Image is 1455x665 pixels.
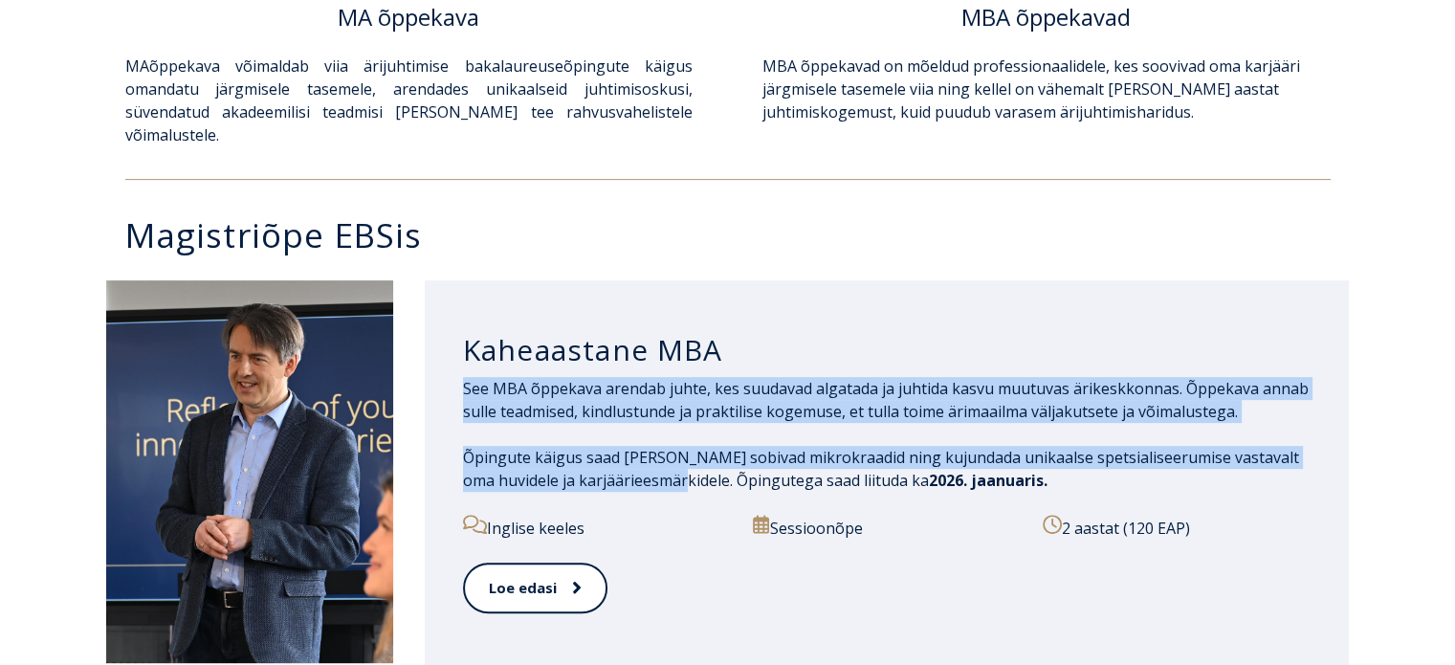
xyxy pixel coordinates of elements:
p: See MBA õppekava arendab juhte, kes suudavad algatada ja juhtida kasvu muutuvas ärikeskkonnas. Õp... [463,377,1312,423]
h3: Kaheaastane MBA [463,332,1312,368]
span: 2026. jaanuaris. [929,470,1047,491]
a: MBA [762,55,797,77]
h6: MA õppekava [125,3,693,32]
p: Inglise keeles [463,515,731,540]
p: Sessioonõpe [753,515,1021,540]
h3: Magistriõpe EBSis [125,218,1350,252]
p: 2 aastat (120 EAP) [1043,515,1311,540]
h6: MBA õppekavad [762,3,1330,32]
a: MA [125,55,149,77]
p: Õpingute käigus saad [PERSON_NAME] sobivad mikrokraadid ning kujundada unikaalse spetsialiseerumi... [463,446,1312,492]
a: Loe edasi [463,563,607,613]
p: õppekavad on mõeldud professionaalidele, kes soovivad oma karjääri järgmisele tasemele viia ning ... [762,55,1330,123]
span: õppekava võimaldab viia ärijuhtimise bakalaureuseõpingute käigus omandatu järgmisele tasemele, ar... [125,55,693,145]
img: DSC_2098 [106,280,393,663]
